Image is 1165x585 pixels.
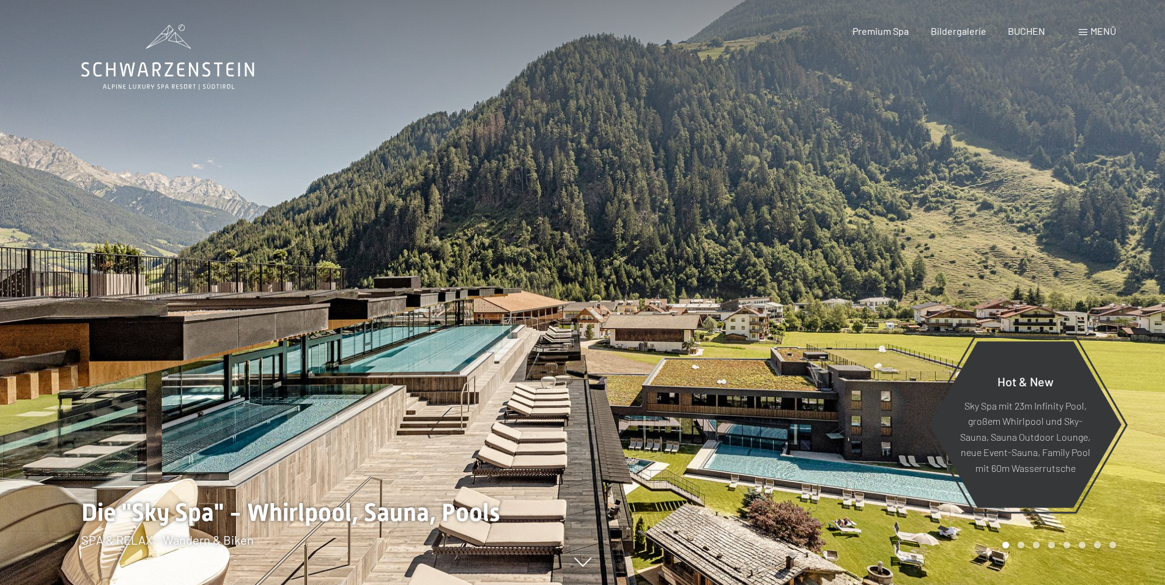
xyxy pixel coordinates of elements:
a: BUCHEN [1008,25,1045,37]
div: Carousel Page 4 [1048,542,1055,548]
a: Premium Spa [852,25,909,37]
div: Carousel Page 7 [1094,542,1101,548]
div: Carousel Page 3 [1033,542,1040,548]
div: Carousel Page 8 [1109,542,1116,548]
div: Carousel Pagination [998,542,1116,548]
span: Menü [1090,25,1116,37]
p: Sky Spa mit 23m Infinity Pool, großem Whirlpool und Sky-Sauna, Sauna Outdoor Lounge, neue Event-S... [959,397,1092,476]
div: Carousel Page 6 [1079,542,1085,548]
a: Hot & New Sky Spa mit 23m Infinity Pool, großem Whirlpool und Sky-Sauna, Sauna Outdoor Lounge, ne... [928,340,1122,509]
div: Carousel Page 5 [1063,542,1070,548]
span: Hot & New [997,373,1054,388]
div: Carousel Page 2 [1018,542,1024,548]
div: Carousel Page 1 (Current Slide) [1002,542,1009,548]
a: Bildergalerie [931,25,986,37]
